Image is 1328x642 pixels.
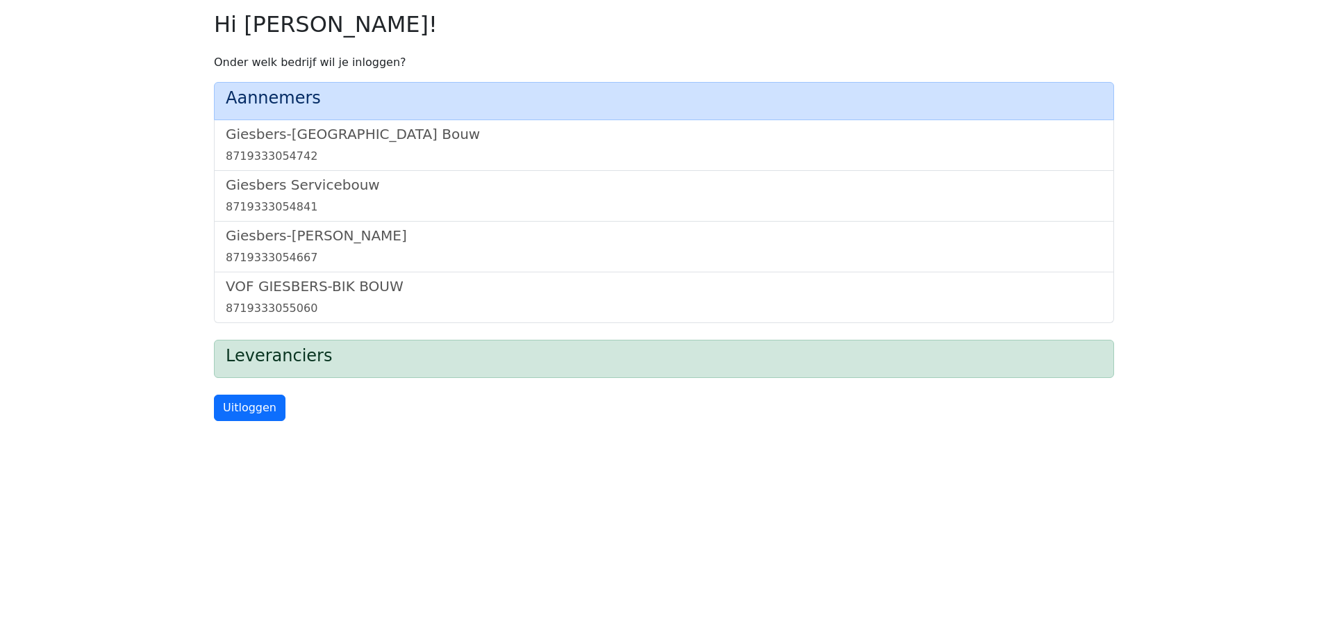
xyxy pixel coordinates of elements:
[214,11,1114,38] h2: Hi [PERSON_NAME]!
[226,176,1102,193] h5: Giesbers Servicebouw
[226,249,1102,266] div: 8719333054667
[226,88,1102,108] h4: Aannemers
[226,126,1102,142] h5: Giesbers-[GEOGRAPHIC_DATA] Bouw
[226,300,1102,317] div: 8719333055060
[214,54,1114,71] p: Onder welk bedrijf wil je inloggen?
[226,126,1102,165] a: Giesbers-[GEOGRAPHIC_DATA] Bouw8719333054742
[226,278,1102,317] a: VOF GIESBERS-BIK BOUW8719333055060
[214,395,285,421] a: Uitloggen
[226,199,1102,215] div: 8719333054841
[226,278,1102,295] h5: VOF GIESBERS-BIK BOUW
[226,227,1102,266] a: Giesbers-[PERSON_NAME]8719333054667
[226,227,1102,244] h5: Giesbers-[PERSON_NAME]
[226,346,1102,366] h4: Leveranciers
[226,148,1102,165] div: 8719333054742
[226,176,1102,215] a: Giesbers Servicebouw8719333054841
